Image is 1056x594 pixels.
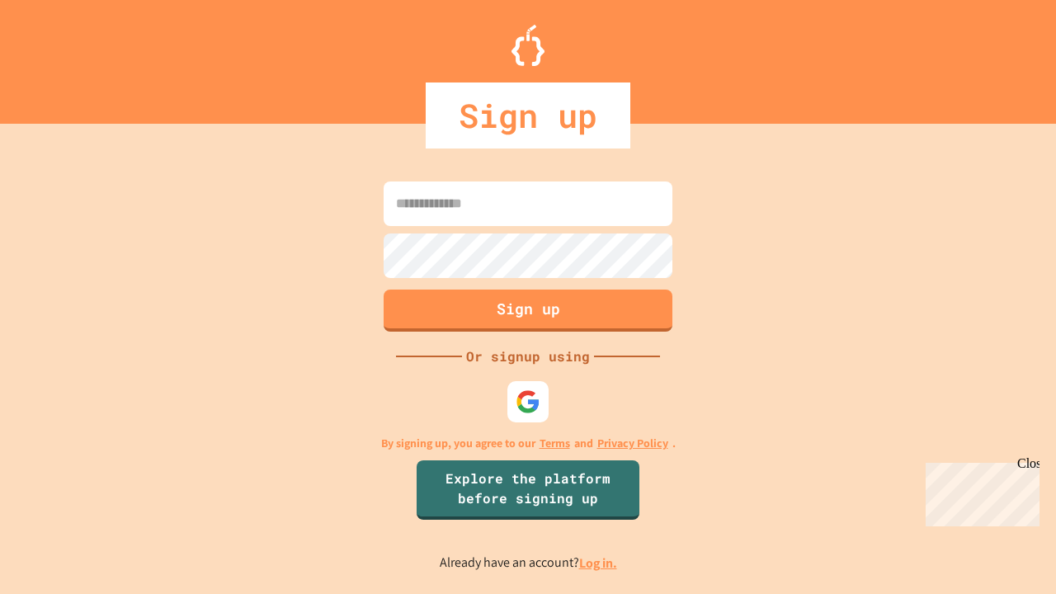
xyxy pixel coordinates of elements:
div: Or signup using [462,346,594,366]
a: Privacy Policy [597,435,668,452]
p: By signing up, you agree to our and . [381,435,676,452]
p: Already have an account? [440,553,617,573]
button: Sign up [384,290,672,332]
img: Logo.svg [511,25,544,66]
img: google-icon.svg [516,389,540,414]
iframe: chat widget [919,456,1039,526]
div: Chat with us now!Close [7,7,114,105]
a: Explore the platform before signing up [417,460,639,520]
a: Terms [540,435,570,452]
div: Sign up [426,82,630,148]
a: Log in. [579,554,617,572]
